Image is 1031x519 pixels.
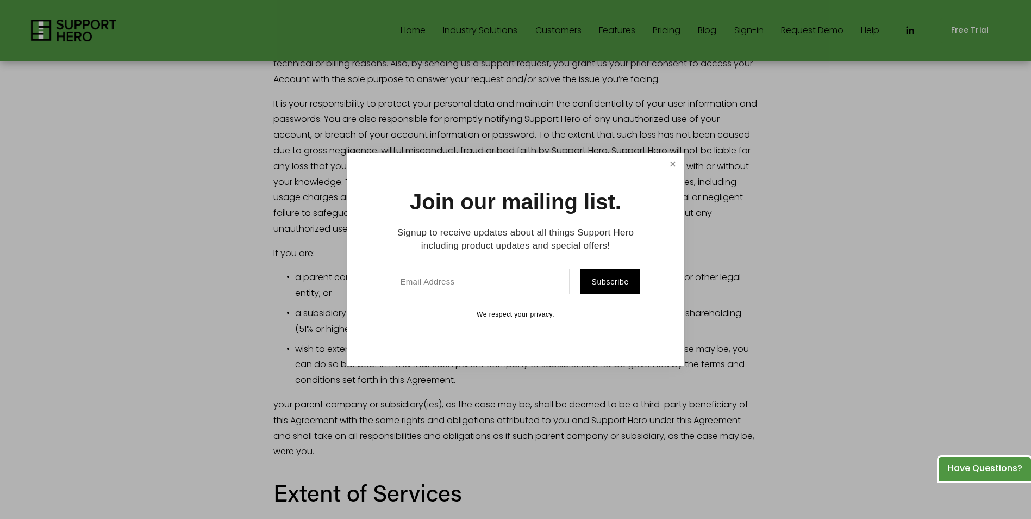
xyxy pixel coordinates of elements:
[663,155,682,174] a: Close
[392,269,570,294] input: Email Address
[385,226,646,252] p: Signup to receive updates about all things Support Hero including product updates and special off...
[410,191,621,213] h1: Join our mailing list.
[939,457,1031,481] div: Have Questions?
[591,277,629,286] span: Subscribe
[580,269,639,294] button: Subscribe
[385,311,646,319] p: We respect your privacy.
